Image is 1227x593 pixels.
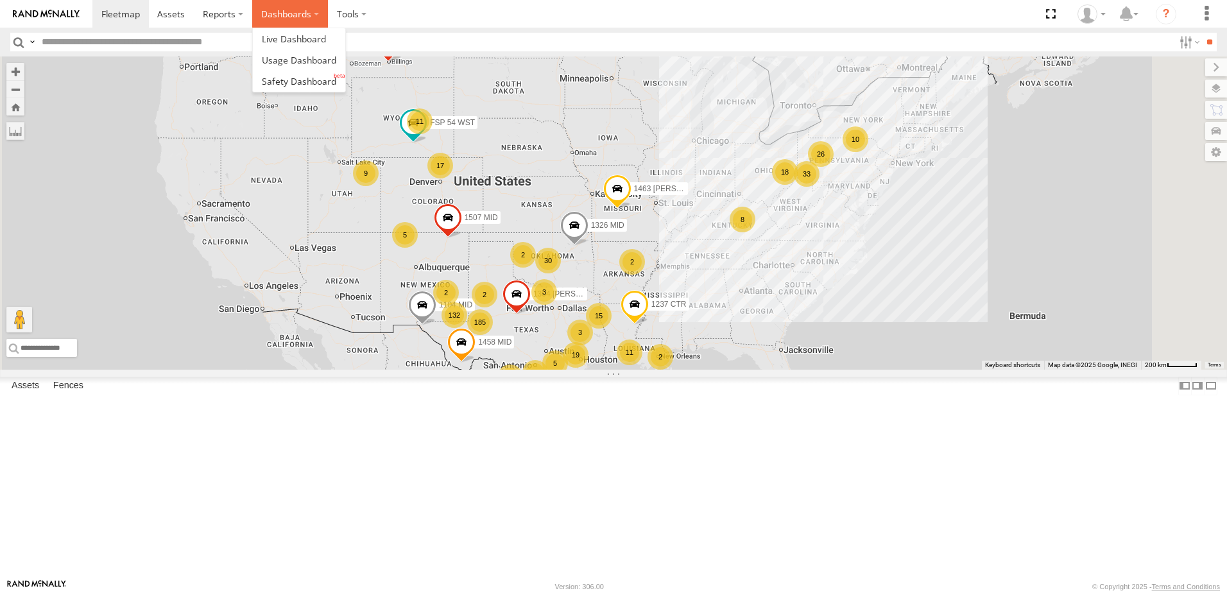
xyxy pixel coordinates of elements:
[843,126,868,152] div: 10
[808,141,834,167] div: 26
[522,360,548,386] div: 50
[1048,361,1137,368] span: Map data ©2025 Google, INEGI
[433,280,459,305] div: 2
[1205,143,1227,161] label: Map Settings
[1092,583,1220,590] div: © Copyright 2025 -
[427,153,453,178] div: 17
[7,580,66,593] a: Visit our Website
[648,344,673,370] div: 2
[794,161,819,187] div: 33
[1191,377,1204,395] label: Dock Summary Table to the Right
[1141,361,1201,370] button: Map Scale: 200 km per 44 pixels
[535,248,561,273] div: 30
[1178,377,1191,395] label: Dock Summary Table to the Left
[6,122,24,140] label: Measure
[392,222,418,248] div: 5
[772,159,798,185] div: 18
[6,80,24,98] button: Zoom out
[1145,361,1167,368] span: 200 km
[730,207,755,232] div: 8
[634,184,717,193] span: 1463 [PERSON_NAME]
[1152,583,1220,590] a: Terms and Conditions
[1156,4,1176,24] i: ?
[651,300,687,309] span: 1237 CTR
[13,10,80,19] img: rand-logo.svg
[591,221,624,230] span: 1326 MID
[567,320,593,345] div: 3
[6,63,24,80] button: Zoom in
[6,307,32,332] button: Drag Pegman onto the map to open Street View
[531,279,557,305] div: 3
[1205,377,1217,395] label: Hide Summary Table
[1208,363,1221,368] a: Terms (opens in new tab)
[430,118,475,127] span: FSP 54 WST
[510,242,536,268] div: 2
[465,213,498,222] span: 1507 MID
[542,350,568,376] div: 5
[478,338,511,347] span: 1458 MID
[6,98,24,116] button: Zoom Home
[353,160,379,186] div: 9
[533,289,616,298] span: 1304 [PERSON_NAME]
[617,339,642,365] div: 11
[555,583,604,590] div: Version: 306.00
[619,249,645,275] div: 2
[27,33,37,51] label: Search Query
[407,108,433,134] div: 11
[5,377,46,395] label: Assets
[497,365,523,390] div: 3
[1073,4,1110,24] div: Derrick Ball
[47,377,90,395] label: Fences
[472,282,497,307] div: 2
[442,302,467,328] div: 132
[467,309,493,335] div: 185
[985,361,1040,370] button: Keyboard shortcuts
[563,342,588,368] div: 19
[1174,33,1202,51] label: Search Filter Options
[586,303,612,329] div: 15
